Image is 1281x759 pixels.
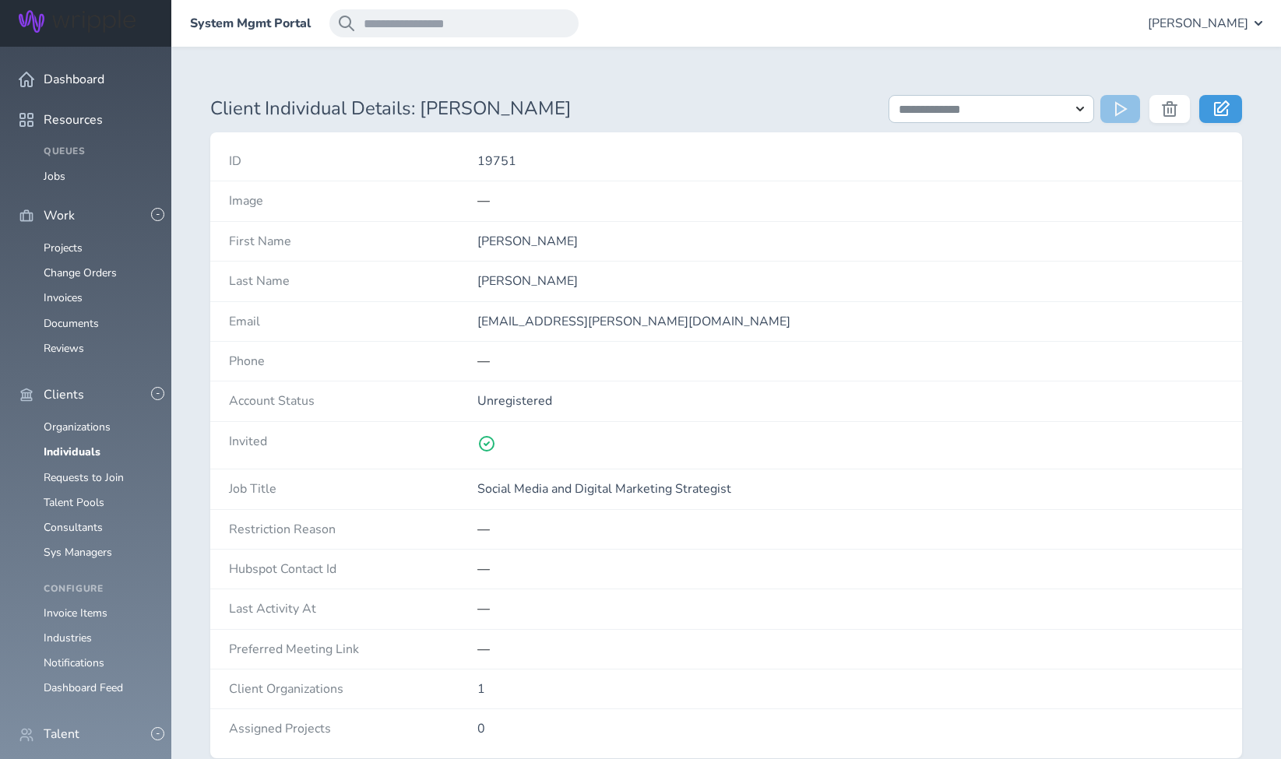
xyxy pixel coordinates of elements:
[229,274,477,288] h4: Last Name
[44,241,83,255] a: Projects
[44,584,153,595] h4: Configure
[477,394,1223,408] p: Unregistered
[229,722,477,736] h4: Assigned Projects
[477,314,1223,329] p: [EMAIL_ADDRESS][PERSON_NAME][DOMAIN_NAME]
[151,727,164,740] button: -
[44,290,83,305] a: Invoices
[477,562,1223,576] p: —
[229,314,477,329] h4: Email
[229,234,477,248] h4: First Name
[477,642,1223,656] div: —
[190,16,311,30] a: System Mgmt Portal
[229,154,477,168] h4: ID
[44,113,103,127] span: Resources
[1149,95,1190,123] button: Delete
[151,387,164,400] button: -
[44,545,112,560] a: Sys Managers
[44,420,111,434] a: Organizations
[44,72,104,86] span: Dashboard
[477,274,1223,288] p: [PERSON_NAME]
[477,154,1223,168] p: 19751
[44,316,99,331] a: Documents
[477,354,1223,368] p: —
[229,194,477,208] h4: Image
[477,682,1223,696] p: 1
[44,680,123,695] a: Dashboard Feed
[229,562,477,576] h4: Hubspot Contact Id
[477,482,1223,496] p: Social Media and Digital Marketing Strategist
[44,495,104,510] a: Talent Pools
[44,388,84,402] span: Clients
[44,727,79,741] span: Talent
[210,98,870,120] h1: Client Individual Details: [PERSON_NAME]
[229,602,477,616] h4: Last Activity At
[44,655,104,670] a: Notifications
[229,434,477,448] h4: Invited
[44,265,117,280] a: Change Orders
[229,354,477,368] h4: Phone
[1148,9,1262,37] button: [PERSON_NAME]
[44,146,153,157] h4: Queues
[1199,95,1242,123] a: Edit
[477,234,1223,248] p: [PERSON_NAME]
[19,10,135,33] img: Wripple
[44,209,75,223] span: Work
[44,470,124,485] a: Requests to Join
[44,445,100,459] a: Individuals
[229,394,477,408] h4: Account Status
[229,482,477,496] h4: Job Title
[477,192,490,209] span: —
[477,602,1223,616] p: —
[229,642,477,656] h4: Preferred Meeting Link
[1100,95,1140,123] button: Run Action
[229,522,477,536] h4: Restriction Reason
[477,722,1223,736] p: 0
[477,522,1223,536] div: —
[151,208,164,221] button: -
[1148,16,1248,30] span: [PERSON_NAME]
[44,520,103,535] a: Consultants
[44,606,107,620] a: Invoice Items
[44,169,65,184] a: Jobs
[44,631,92,645] a: Industries
[44,341,84,356] a: Reviews
[229,682,477,696] h4: Client Organizations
